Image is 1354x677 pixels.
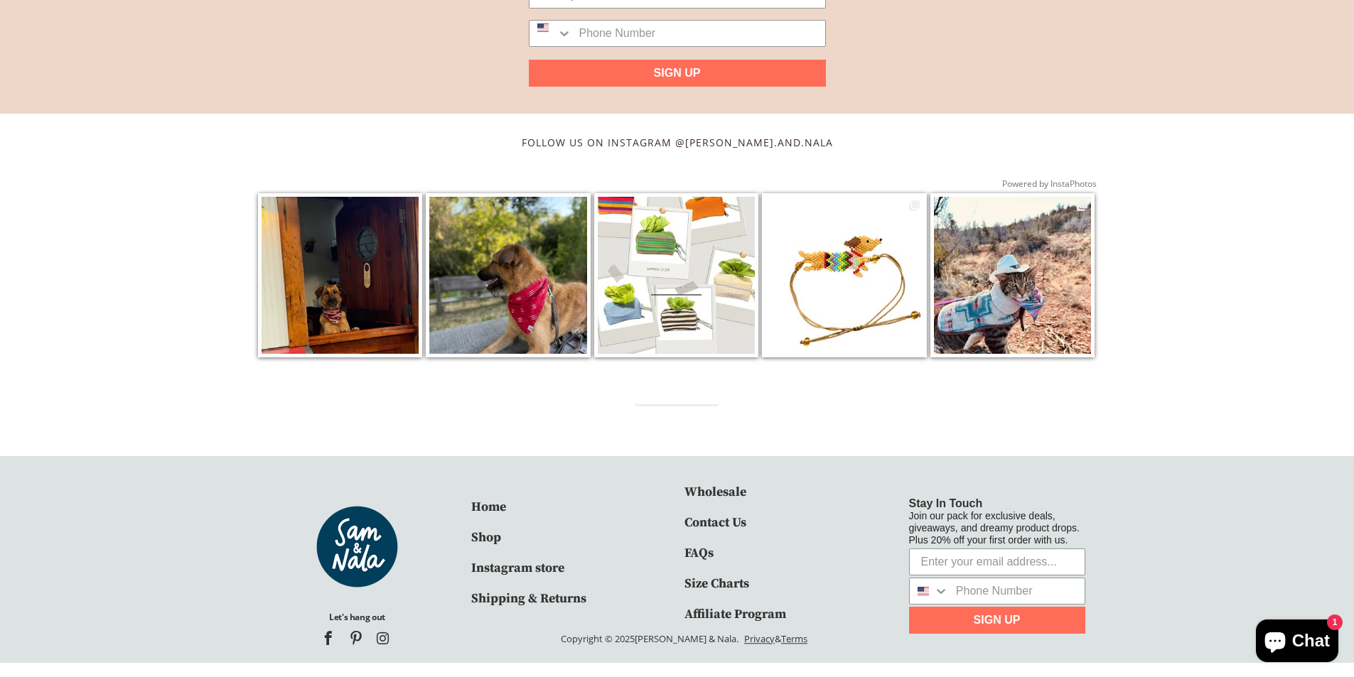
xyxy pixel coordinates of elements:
input: Enter your email address... [909,548,1085,575]
span: Let's hang out [329,591,385,626]
h2: Follow us on instagram @[PERSON_NAME].and.nala [258,135,1097,150]
a: Sam & Nala on Instagram [376,630,393,647]
span: Stay In Touch [909,497,983,509]
a: Shipping & Returns [471,590,586,607]
a: Sam & Nala on Facebook [321,630,338,647]
a: FAQs [684,545,714,561]
button: SIGN UP [909,607,1085,634]
input: Phone Number [572,21,825,46]
input: Phone Number [949,578,1085,604]
span: Join our pack for exclusive deals, giveaways, and dreamy product drops. Plus 20% off your first o... [909,510,1080,546]
button: Load More [635,368,719,406]
button: Search Countries [530,21,572,46]
button: SIGN UP [529,60,826,87]
a: Instagram store [471,560,564,576]
a: Wholesale [684,484,746,500]
a: [PERSON_NAME] & Nala [635,632,736,645]
a: Terms [781,632,807,645]
a: Affiliate Program [684,606,786,622]
img: United States [537,22,549,33]
a: Shop [471,529,501,546]
a: Privacy [741,632,775,645]
a: Size Charts [684,575,749,592]
inbox-online-store-chat: Shopify online store chat [1252,619,1343,666]
img: United States [918,585,929,597]
button: Search Countries [910,578,949,604]
p: Copyright © 2025 . & [561,631,807,647]
a: Sam & Nala on Pinterest [348,630,365,647]
img: Footer-Logo_125x125.png [313,502,402,591]
a: Contact Us [684,514,746,531]
a: Powered by InstaPhotos [1002,178,1097,190]
a: Home [471,499,506,515]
